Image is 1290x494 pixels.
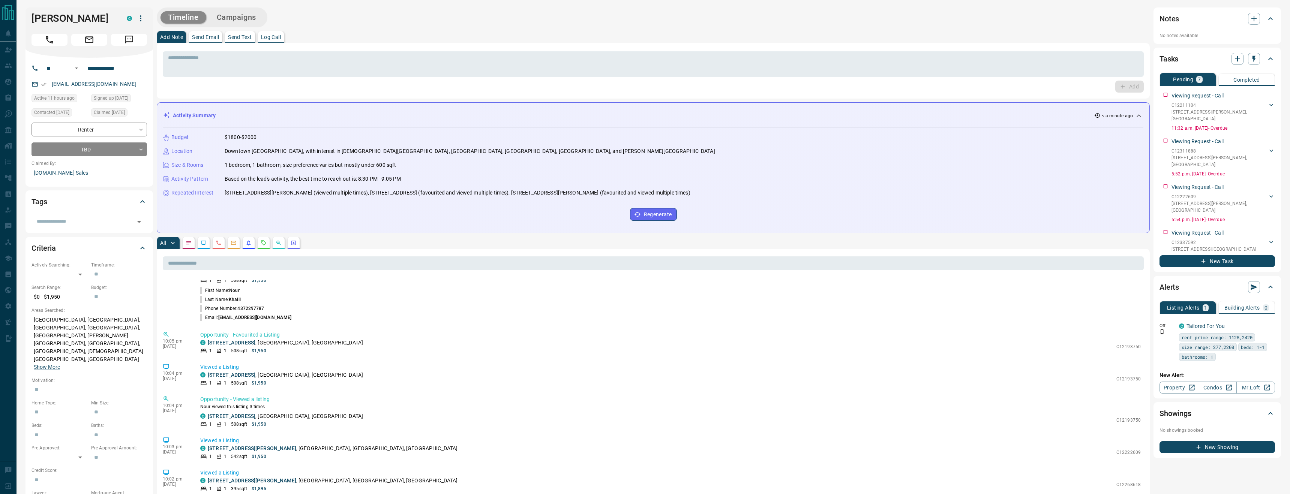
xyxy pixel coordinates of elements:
[1159,407,1191,419] h2: Showings
[231,277,247,284] p: 508 sqft
[252,421,266,428] p: $1,950
[41,82,46,87] svg: Email Verified
[200,331,1141,339] p: Opportunity - Favourited a Listing
[216,240,222,246] svg: Calls
[200,305,264,312] p: Phone Number:
[31,400,87,406] p: Home Type:
[208,478,296,484] a: [STREET_ADDRESS][PERSON_NAME]
[91,94,147,105] div: Wed Sep 08 2021
[200,314,291,321] p: Email:
[1171,92,1224,100] p: Viewing Request - Call
[1179,323,1184,329] div: condos.ca
[127,16,132,21] div: condos.ca
[163,476,189,482] p: 10:02 pm
[1116,449,1141,456] p: C12222609
[31,291,87,303] p: $0 - $1,950
[1159,371,1275,379] p: New Alert:
[208,372,255,378] a: [STREET_ADDRESS]
[1159,10,1275,28] div: Notes
[200,437,1141,445] p: Viewed a Listing
[252,380,266,386] p: $1,950
[94,109,125,116] span: Claimed [DATE]
[31,377,147,384] p: Motivation:
[200,296,241,303] p: Last Name:
[224,453,226,460] p: 1
[171,161,204,169] p: Size & Rooms
[225,161,396,169] p: 1 bedroom, 1 bathroom, size preference varies but mostly under 600 sqft
[209,453,212,460] p: 1
[1159,53,1178,65] h2: Tasks
[261,240,267,246] svg: Requests
[200,372,205,377] div: condos.ca
[224,421,226,428] p: 1
[91,108,147,119] div: Wed Feb 19 2025
[171,147,192,155] p: Location
[1224,305,1260,310] p: Building Alerts
[34,109,69,116] span: Contacted [DATE]
[1186,323,1225,329] a: Tailored For You
[1171,229,1224,237] p: Viewing Request - Call
[91,262,147,268] p: Timeframe:
[1236,382,1275,394] a: Mr.Loft
[231,485,247,492] p: 395 sqft
[1171,239,1256,246] p: C12337592
[1116,481,1141,488] p: C12268618
[1233,77,1260,82] p: Completed
[200,469,1141,477] p: Viewed a Listing
[31,123,147,136] div: Renter
[1159,278,1275,296] div: Alerts
[208,445,296,451] a: [STREET_ADDRESS][PERSON_NAME]
[1171,192,1275,215] div: C12222609[STREET_ADDRESS][PERSON_NAME],[GEOGRAPHIC_DATA]
[1159,13,1179,25] h2: Notes
[31,34,67,46] span: Call
[225,133,256,141] p: $1800-$2000
[1159,50,1275,68] div: Tasks
[231,240,237,246] svg: Emails
[1102,112,1133,119] p: < a minute ago
[34,94,75,102] span: Active 11 hours ago
[224,347,226,354] p: 1
[208,477,457,485] p: , [GEOGRAPHIC_DATA], [GEOGRAPHIC_DATA], [GEOGRAPHIC_DATA]
[1159,255,1275,267] button: New Task
[1159,382,1198,394] a: Property
[209,277,212,284] p: 1
[163,344,189,349] p: [DATE]
[31,12,115,24] h1: [PERSON_NAME]
[31,422,87,429] p: Beds:
[1264,305,1267,310] p: 0
[261,34,281,40] p: Log Call
[31,314,147,373] p: [GEOGRAPHIC_DATA], [GEOGRAPHIC_DATA], [GEOGRAPHIC_DATA], [GEOGRAPHIC_DATA], [GEOGRAPHIC_DATA], [P...
[246,240,252,246] svg: Listing Alerts
[291,240,297,246] svg: Agent Actions
[34,363,60,371] button: Show More
[1182,353,1213,361] span: bathrooms: 1
[208,340,255,346] a: [STREET_ADDRESS]
[192,34,219,40] p: Send Email
[224,277,226,284] p: 1
[94,94,128,102] span: Signed up [DATE]
[1159,427,1275,434] p: No showings booked
[252,453,266,460] p: $1,950
[160,240,166,246] p: All
[200,395,1141,403] p: Opportunity - Viewed a listing
[1198,77,1201,82] p: 7
[224,485,226,492] p: 1
[218,315,291,320] span: [EMAIL_ADDRESS][DOMAIN_NAME]
[71,34,107,46] span: Email
[1159,281,1179,293] h2: Alerts
[228,34,252,40] p: Send Text
[209,347,212,354] p: 1
[163,376,189,381] p: [DATE]
[1241,343,1264,351] span: beds: 1-1
[225,175,401,183] p: Based on the lead's activity, the best time to reach out is: 8:30 PM - 9:05 PM
[163,482,189,487] p: [DATE]
[1171,146,1275,169] div: C12311888[STREET_ADDRESS][PERSON_NAME],[GEOGRAPHIC_DATA]
[72,64,81,73] button: Open
[91,422,147,429] p: Baths:
[163,449,189,455] p: [DATE]
[229,297,241,302] span: Khalil
[200,340,205,345] div: condos.ca
[1171,238,1275,254] div: C12337592[STREET_ADDRESS],[GEOGRAPHIC_DATA]
[1171,246,1256,253] p: [STREET_ADDRESS] , [GEOGRAPHIC_DATA]
[1171,125,1275,132] p: 11:32 a.m. [DATE] - Overdue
